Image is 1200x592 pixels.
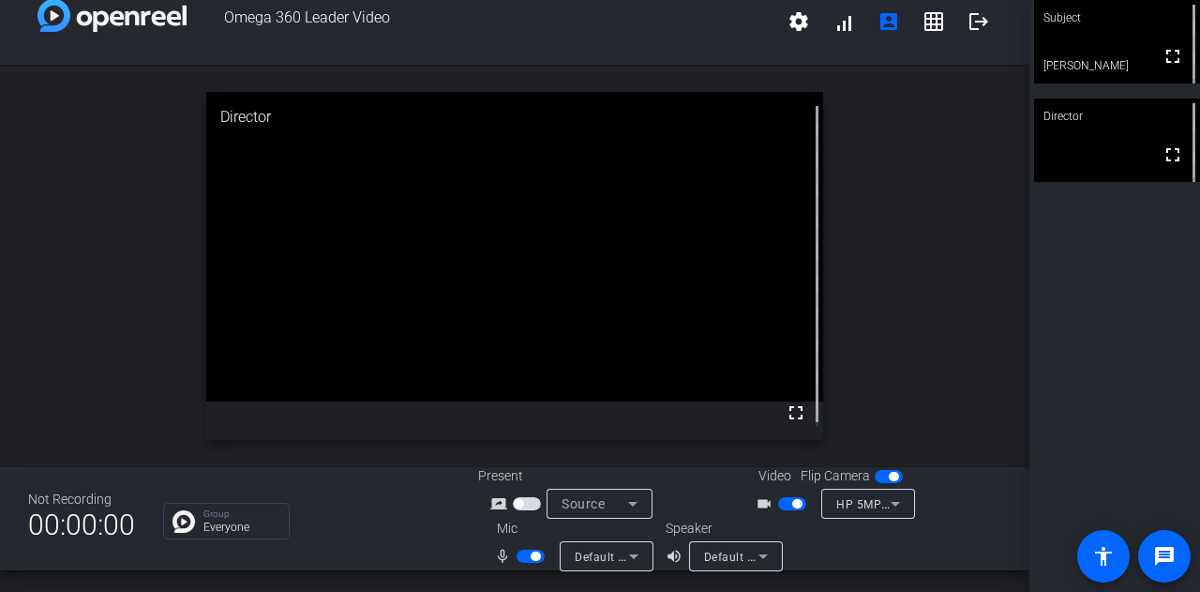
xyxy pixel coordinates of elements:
mat-icon: fullscreen [785,402,807,424]
mat-icon: logout [967,10,990,33]
mat-icon: message [1153,545,1176,568]
span: Default - Speakers (Realtek(R) Audio) [704,549,907,564]
mat-icon: settings [787,10,810,33]
span: Source [562,496,605,511]
div: Mic [478,519,666,539]
p: Group [203,509,279,519]
mat-icon: accessibility [1092,545,1115,568]
mat-icon: volume_up [666,545,688,568]
span: Default - Microphone Array (Intel® Smart Sound Technology for Digital Microphones) [575,549,1040,564]
mat-icon: videocam_outline [756,493,778,515]
mat-icon: fullscreen [1162,144,1184,166]
img: Chat Icon [172,510,195,533]
span: 00:00:00 [28,502,135,548]
span: Flip Camera [801,466,870,486]
div: Not Recording [28,490,135,509]
span: Video [758,466,791,486]
mat-icon: grid_on [922,10,945,33]
mat-icon: screen_share_outline [490,493,513,515]
span: HP 5MP Camera (04f2:b7a8) [836,496,997,511]
mat-icon: account_box [877,10,900,33]
mat-icon: fullscreen [1162,45,1184,68]
div: Director [1034,99,1200,134]
div: Present [478,466,666,486]
mat-icon: mic_none [494,545,517,568]
div: Director [206,92,824,143]
p: Everyone [203,522,279,533]
div: Speaker [666,519,778,539]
